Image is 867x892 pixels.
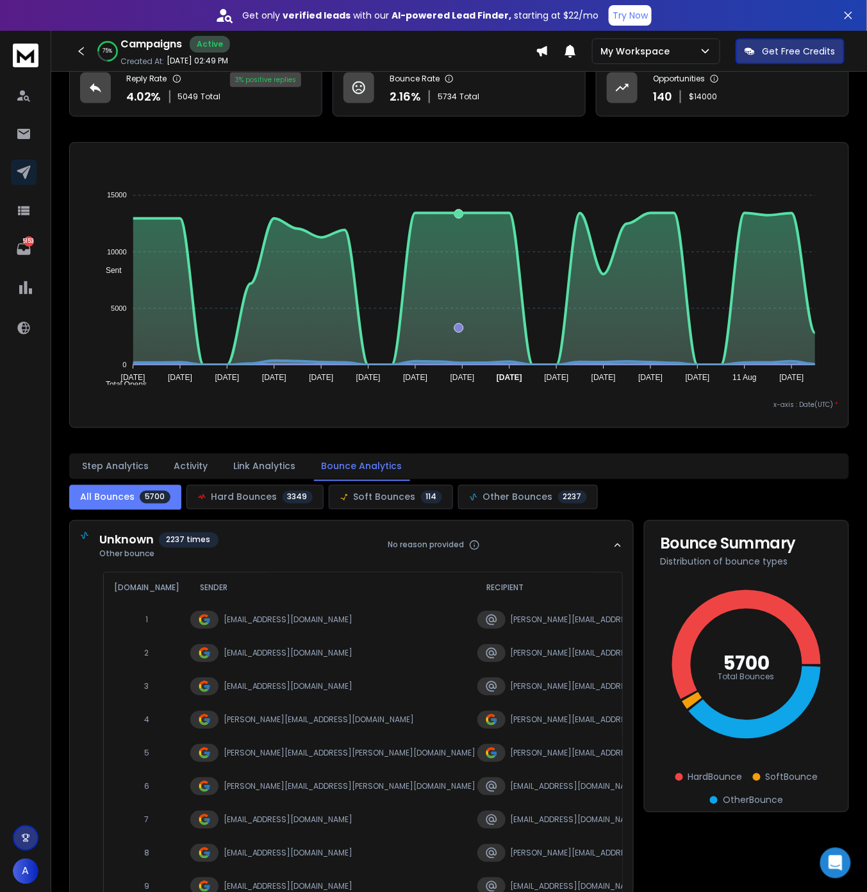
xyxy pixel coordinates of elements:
[215,374,240,383] tspan: [DATE]
[123,361,127,368] tspan: 0
[178,92,199,102] span: 5049
[639,374,663,383] tspan: [DATE]
[107,192,127,199] tspan: 15000
[104,670,190,704] td: 3
[653,88,672,106] p: 140
[13,859,38,884] button: A
[104,704,190,737] td: 4
[104,604,190,637] td: 1
[558,491,587,504] span: 2237
[69,62,322,117] a: Reply Rate4.02%5049Total3% positive replies
[159,533,219,548] span: 2237 times
[96,380,147,389] span: Total Opens
[224,682,353,692] span: [EMAIL_ADDRESS][DOMAIN_NAME]
[140,491,170,504] span: 5700
[820,848,851,879] div: Open Intercom Messenger
[224,882,353,892] span: [EMAIL_ADDRESS][DOMAIN_NAME]
[718,671,775,682] text: Total Bounces
[421,491,442,504] span: 114
[511,815,640,825] span: [EMAIL_ADDRESS][DOMAIN_NAME]
[511,882,640,892] span: [EMAIL_ADDRESS][DOMAIN_NAME]
[686,374,710,383] tspan: [DATE]
[404,374,428,383] tspan: [DATE]
[438,92,457,102] span: 5734
[104,770,190,804] td: 6
[356,374,381,383] tspan: [DATE]
[766,771,818,784] span: Soft Bounce
[107,248,127,256] tspan: 10000
[689,92,717,102] p: $ 14000
[511,848,702,859] span: [PERSON_NAME][EMAIL_ADDRESS][DOMAIN_NAME]
[733,374,757,383] tspan: 11 Aug
[224,815,353,825] span: [EMAIL_ADDRESS][DOMAIN_NAME]
[167,56,228,66] p: [DATE] 02:49 PM
[224,748,476,759] span: [PERSON_NAME][EMAIL_ADDRESS][PERSON_NAME][DOMAIN_NAME]
[190,573,477,604] th: Sender
[224,848,353,859] span: [EMAIL_ADDRESS][DOMAIN_NAME]
[211,491,277,504] span: Hard Bounces
[511,615,702,625] span: [PERSON_NAME][EMAIL_ADDRESS][DOMAIN_NAME]
[201,92,221,102] span: Total
[497,374,522,383] tspan: [DATE]
[511,748,702,759] span: [PERSON_NAME][EMAIL_ADDRESS][DOMAIN_NAME]
[13,44,38,67] img: logo
[104,637,190,670] td: 2
[483,491,553,504] span: Other Bounces
[70,521,634,570] button: Unknown2237 timesOther bounceNo reason provided
[390,88,421,106] p: 2.16 %
[80,400,839,409] p: x-axis : Date(UTC)
[168,374,192,383] tspan: [DATE]
[477,573,764,604] th: Recipient
[126,88,161,106] p: 4.02 %
[613,9,648,22] p: Try Now
[653,74,705,84] p: Opportunities
[224,615,353,625] span: [EMAIL_ADDRESS][DOMAIN_NAME]
[226,452,304,481] button: Link Analytics
[780,374,804,383] tspan: [DATE]
[310,374,334,383] tspan: [DATE]
[96,266,122,275] span: Sent
[392,9,511,22] strong: AI-powered Lead Finder,
[723,794,783,807] span: Other Bounce
[167,452,216,481] button: Activity
[99,549,219,559] span: Other bounce
[511,715,702,725] span: [PERSON_NAME][EMAIL_ADDRESS][DOMAIN_NAME]
[545,374,569,383] tspan: [DATE]
[242,9,599,22] p: Get only with our starting at $22/mo
[314,452,410,481] button: Bounce Analytics
[80,491,135,504] span: All Bounces
[230,72,301,87] div: 3 % positive replies
[450,374,475,383] tspan: [DATE]
[224,715,415,725] span: [PERSON_NAME][EMAIL_ADDRESS][DOMAIN_NAME]
[24,236,34,247] p: 5153
[74,452,156,481] button: Step Analytics
[511,782,640,792] span: [EMAIL_ADDRESS][DOMAIN_NAME]
[104,737,190,770] td: 5
[688,771,743,784] span: Hard Bounce
[736,38,845,64] button: Get Free Credits
[11,236,37,262] a: 5153
[763,45,836,58] p: Get Free Credits
[111,304,126,312] tspan: 5000
[121,374,145,383] tspan: [DATE]
[390,74,440,84] p: Bounce Rate
[511,648,702,659] span: [PERSON_NAME][EMAIL_ADDRESS][DOMAIN_NAME]
[120,37,182,52] h1: Campaigns
[354,491,416,504] span: Soft Bounces
[104,804,190,837] td: 7
[723,649,770,677] text: 5700
[283,9,351,22] strong: verified leads
[591,374,616,383] tspan: [DATE]
[262,374,286,383] tspan: [DATE]
[511,682,702,692] span: [PERSON_NAME][EMAIL_ADDRESS][DOMAIN_NAME]
[120,56,164,67] p: Created At:
[99,531,154,549] span: Unknown
[283,491,313,504] span: 3349
[104,837,190,870] td: 8
[596,62,849,117] a: Opportunities140$14000
[224,782,476,792] span: [PERSON_NAME][EMAIL_ADDRESS][PERSON_NAME][DOMAIN_NAME]
[333,62,586,117] a: Bounce Rate2.16%5734Total
[224,648,353,659] span: [EMAIL_ADDRESS][DOMAIN_NAME]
